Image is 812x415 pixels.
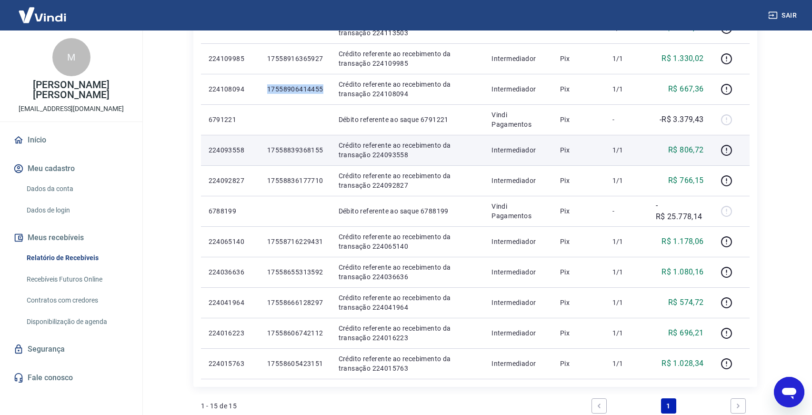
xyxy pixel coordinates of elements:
p: R$ 696,21 [668,327,704,339]
p: Vindi Pagamentos [491,110,545,129]
p: -R$ 3.379,43 [660,114,704,125]
p: Pix [560,84,597,94]
p: Intermediador [491,298,545,307]
p: 17558666128297 [267,298,323,307]
a: Previous page [591,398,607,414]
p: Crédito referente ao recebimento da transação 224015763 [339,354,477,373]
button: Sair [766,7,801,24]
p: Intermediador [491,328,545,338]
a: Contratos com credores [23,291,131,310]
button: Meus recebíveis [11,227,131,248]
p: Pix [560,298,597,307]
p: Intermediador [491,267,545,277]
p: 1 - 15 de 15 [201,401,237,411]
a: Disponibilização de agenda [23,312,131,332]
p: 17558836177710 [267,176,323,185]
a: Recebíveis Futuros Online [23,270,131,289]
p: Pix [560,54,597,63]
p: Intermediador [491,359,545,368]
p: Crédito referente ao recebimento da transação 224092827 [339,171,477,190]
p: R$ 1.330,02 [662,53,703,64]
p: Intermediador [491,54,545,63]
p: Vindi Pagamentos [491,202,545,221]
p: 17558839368155 [267,145,323,155]
iframe: Botão para abrir a janela de mensagens [774,377,804,407]
p: R$ 1.178,06 [662,236,703,247]
p: 1/1 [612,267,641,277]
p: 6788199 [209,206,252,216]
p: Intermediador [491,176,545,185]
p: 1/1 [612,54,641,63]
p: 17558606742112 [267,328,323,338]
p: Pix [560,145,597,155]
p: Pix [560,176,597,185]
a: Início [11,130,131,151]
a: Dados de login [23,201,131,220]
a: Fale conosco [11,367,131,388]
p: R$ 667,36 [668,83,704,95]
p: 224016223 [209,328,252,338]
p: 1/1 [612,176,641,185]
p: R$ 1.080,16 [662,266,703,278]
p: 1/1 [612,298,641,307]
p: Intermediador [491,237,545,246]
p: Crédito referente ao recebimento da transação 224109985 [339,49,477,68]
p: 17558916365927 [267,54,323,63]
p: 17558906414455 [267,84,323,94]
p: Pix [560,328,597,338]
button: Meu cadastro [11,158,131,179]
img: Vindi [11,0,73,30]
a: Next page [731,398,746,414]
p: 17558655313592 [267,267,323,277]
p: 17558605423151 [267,359,323,368]
p: 1/1 [612,145,641,155]
p: Débito referente ao saque 6788199 [339,206,477,216]
p: R$ 806,72 [668,144,704,156]
p: Crédito referente ao recebimento da transação 224036636 [339,263,477,282]
p: - [612,115,641,124]
p: -R$ 25.778,14 [656,200,704,223]
p: - [612,206,641,216]
p: Pix [560,115,597,124]
p: 1/1 [612,237,641,246]
p: 1/1 [612,328,641,338]
p: 224065140 [209,237,252,246]
p: R$ 1.028,34 [662,358,703,369]
p: 224092827 [209,176,252,185]
p: 224041964 [209,298,252,307]
p: 224108094 [209,84,252,94]
p: Crédito referente ao recebimento da transação 224041964 [339,293,477,312]
p: 17558716229431 [267,237,323,246]
a: Page 1 is your current page [661,398,676,414]
p: Crédito referente ao recebimento da transação 224016223 [339,324,477,343]
p: Débito referente ao saque 6791221 [339,115,477,124]
div: M [52,38,90,76]
p: Pix [560,267,597,277]
p: [PERSON_NAME] [PERSON_NAME] [8,80,135,100]
p: Pix [560,206,597,216]
p: Crédito referente ao recebimento da transação 224108094 [339,80,477,99]
p: [EMAIL_ADDRESS][DOMAIN_NAME] [19,104,124,114]
p: Crédito referente ao recebimento da transação 224093558 [339,141,477,160]
p: R$ 574,72 [668,297,704,308]
p: Intermediador [491,145,545,155]
p: 6791221 [209,115,252,124]
p: 224015763 [209,359,252,368]
p: 1/1 [612,84,641,94]
a: Dados da conta [23,179,131,199]
p: 224093558 [209,145,252,155]
p: Pix [560,359,597,368]
p: Pix [560,237,597,246]
p: Crédito referente ao recebimento da transação 224065140 [339,232,477,251]
a: Relatório de Recebíveis [23,248,131,268]
p: 224109985 [209,54,252,63]
p: Intermediador [491,84,545,94]
p: 224036636 [209,267,252,277]
p: 1/1 [612,359,641,368]
a: Segurança [11,339,131,360]
p: R$ 766,15 [668,175,704,186]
